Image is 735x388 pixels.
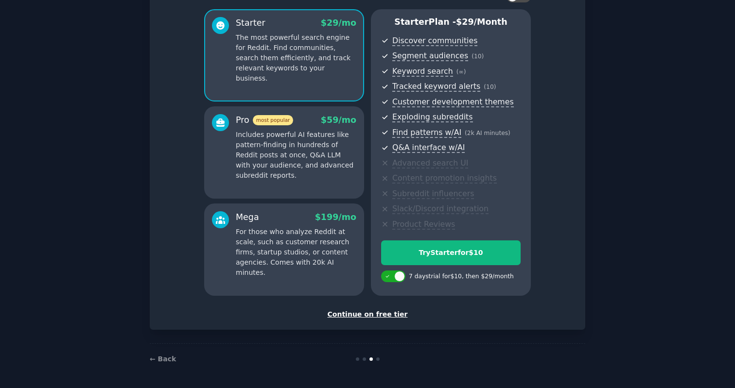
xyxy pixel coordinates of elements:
span: Find patterns w/AI [392,128,461,138]
div: Mega [236,211,259,223]
div: 7 days trial for $10 , then $ 29 /month [409,272,514,281]
span: Product Reviews [392,219,455,230]
p: Starter Plan - [381,16,521,28]
span: ( 10 ) [472,53,484,60]
p: For those who analyze Reddit at scale, such as customer research firms, startup studios, or conte... [236,227,356,278]
div: Try Starter for $10 [382,248,520,258]
span: Customer development themes [392,97,514,107]
span: Content promotion insights [392,173,497,184]
span: Keyword search [392,67,453,77]
a: ← Back [150,355,176,363]
p: Includes powerful AI features like pattern-finding in hundreds of Reddit posts at once, Q&A LLM w... [236,130,356,181]
span: most popular [253,115,294,125]
span: ( 10 ) [484,84,496,90]
div: Starter [236,17,265,29]
span: Advanced search UI [392,158,468,169]
span: Subreddit influencers [392,189,474,199]
span: $ 29 /month [456,17,507,27]
span: $ 59 /mo [321,115,356,125]
div: Continue on free tier [160,309,575,320]
button: TryStarterfor$10 [381,240,521,265]
p: The most powerful search engine for Reddit. Find communities, search them efficiently, and track ... [236,33,356,84]
span: Segment audiences [392,51,468,61]
span: Exploding subreddits [392,112,472,122]
span: $ 29 /mo [321,18,356,28]
span: ( ∞ ) [456,68,466,75]
span: Q&A interface w/AI [392,143,465,153]
div: Pro [236,114,293,126]
span: Discover communities [392,36,477,46]
span: Tracked keyword alerts [392,82,480,92]
span: Slack/Discord integration [392,204,489,214]
span: ( 2k AI minutes ) [465,130,510,136]
span: $ 199 /mo [315,212,356,222]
